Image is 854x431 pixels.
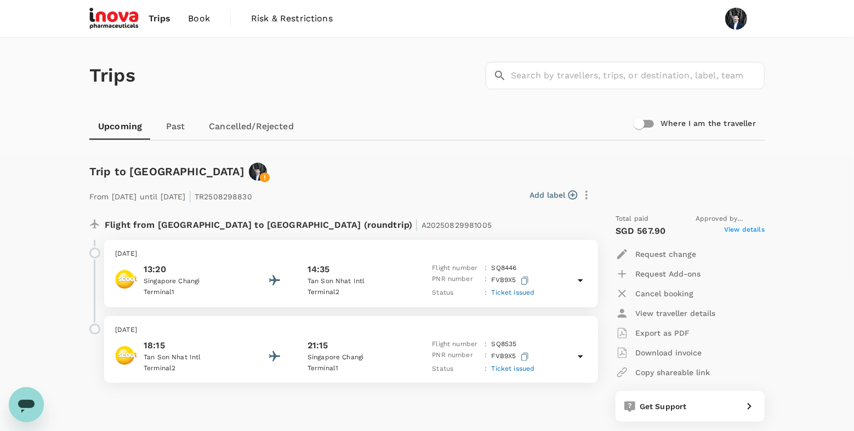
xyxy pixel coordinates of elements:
[149,12,171,25] span: Trips
[188,12,210,25] span: Book
[492,274,531,288] p: FVB9X5
[640,402,687,411] span: Get Support
[616,244,696,264] button: Request change
[144,339,242,352] p: 18:15
[432,274,480,288] p: PNR number
[189,188,192,204] span: |
[308,263,330,276] p: 14:35
[724,225,765,238] span: View details
[616,284,693,303] button: Cancel booking
[511,62,765,89] input: Search by travellers, trips, or destination, label, team
[308,352,406,363] p: Singapore Changi
[115,249,587,260] p: [DATE]
[89,7,140,31] img: iNova Pharmaceuticals
[635,268,701,279] p: Request Add-ons
[492,339,517,350] p: SQ 8535
[432,339,480,350] p: Flight number
[485,350,487,364] p: :
[492,289,535,296] span: Ticket issued
[635,367,710,378] p: Copy shareable link
[616,343,702,363] button: Download invoice
[89,38,135,113] h1: Trips
[661,118,756,130] h6: Where I am the traveller
[485,263,487,274] p: :
[144,363,242,374] p: Terminal 2
[308,276,406,287] p: Tan Son Nhat Intl
[635,288,693,299] p: Cancel booking
[105,214,492,233] p: Flight from [GEOGRAPHIC_DATA] to [GEOGRAPHIC_DATA] (roundtrip)
[432,350,480,364] p: PNR number
[432,263,480,274] p: Flight number
[616,363,710,382] button: Copy shareable link
[492,350,531,364] p: FVB9X5
[492,263,517,274] p: SQ 8446
[151,113,200,140] a: Past
[115,325,587,336] p: [DATE]
[144,276,242,287] p: Singapore Changi
[115,344,137,366] img: Scoot
[485,274,487,288] p: :
[9,387,44,422] iframe: Button to launch messaging window
[144,352,242,363] p: Tan Son Nhat Intl
[308,363,406,374] p: Terminal 1
[432,288,480,298] p: Status
[635,327,690,338] p: Export as PDF
[89,185,252,205] p: From [DATE] until [DATE] TR2508298830
[696,214,765,225] span: Approved by
[616,264,701,284] button: Request Add-ons
[725,8,747,30] img: Ruips Phua
[432,364,480,375] p: Status
[251,12,333,25] span: Risk & Restrictions
[616,214,649,225] span: Total paid
[422,221,492,229] span: A20250829981005
[415,217,418,232] span: |
[485,364,487,375] p: :
[308,287,406,298] p: Terminal 2
[635,249,696,260] p: Request change
[485,288,487,298] p: :
[144,287,242,298] p: Terminal 1
[492,365,535,372] span: Ticket issued
[485,339,487,350] p: :
[249,163,267,181] img: avatar-687ad9153dc6a.png
[635,347,702,358] p: Download invoice
[530,189,577,200] button: Add label
[635,308,715,319] p: View traveller details
[616,323,690,343] button: Export as PDF
[89,113,151,140] a: Upcoming
[308,339,328,352] p: 21:15
[616,303,715,323] button: View traveller details
[616,225,666,238] p: SGD 567.90
[200,113,303,140] a: Cancelled/Rejected
[89,163,244,180] h6: Trip to [GEOGRAPHIC_DATA]
[115,268,137,290] img: Scoot
[144,263,242,276] p: 13:20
